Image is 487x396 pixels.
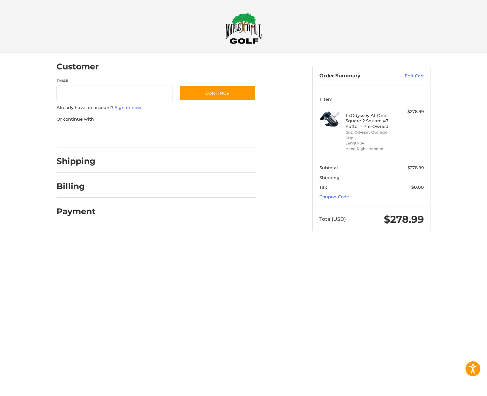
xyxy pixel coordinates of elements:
[110,129,160,141] iframe: PayPal-paylater
[57,206,96,217] h2: Payment
[179,86,256,101] button: Continue
[319,194,349,199] a: Coupon Code
[345,130,396,140] li: Grip Odyssey Oversize Grip
[319,165,338,170] span: Subtotal
[345,146,396,152] li: Hand Right-Handed
[319,184,327,190] span: Tax
[384,213,424,225] span: $278.99
[225,13,262,44] img: Maple Hill Golf
[345,113,396,129] h4: 1 x Odyssey AI-One Square 2 Square #7 Putter - Pre-Owned
[398,108,424,115] div: $278.99
[57,116,256,123] p: Or continue with
[319,97,424,102] h3: 1 Item
[390,73,424,79] a: Edit Cart
[407,165,424,170] span: $278.99
[55,129,104,141] iframe: PayPal-paypal
[57,156,96,166] h2: Shipping
[57,181,95,191] h2: Billing
[319,175,340,180] span: Shipping
[115,105,141,110] a: Sign in now
[57,78,173,84] label: Email
[421,175,424,180] span: --
[57,61,99,72] h2: Customer
[411,184,424,190] span: $0.00
[57,104,256,111] p: Already have an account?
[319,73,390,79] h3: Order Summary
[345,140,396,146] li: Length 34
[319,216,346,222] span: Total (USD)
[167,129,216,141] iframe: PayPal-venmo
